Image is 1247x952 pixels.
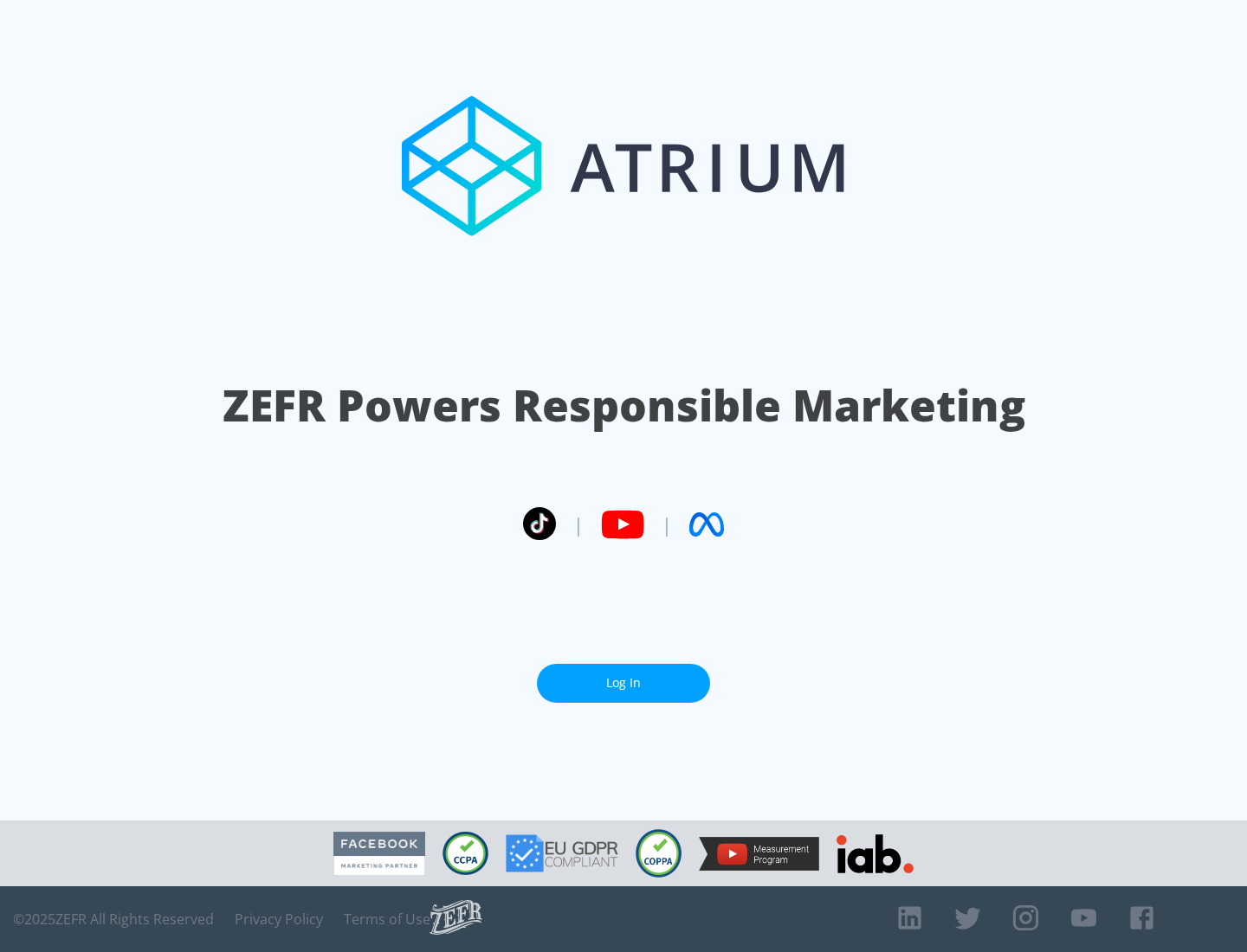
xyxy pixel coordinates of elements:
img: IAB [837,834,914,873]
a: Log In [537,664,710,703]
span: | [573,511,584,537]
img: COPPA Compliant [636,829,682,878]
span: © 2025 ZEFR All Rights Reserved [13,910,214,928]
h1: ZEFR Powers Responsible Marketing [223,376,1025,435]
img: YouTube Measurement Program [699,837,819,871]
img: Facebook Marketing Partner [333,832,425,876]
img: CCPA Compliant [443,832,488,875]
span: | [662,511,672,537]
img: GDPR Compliant [506,834,618,872]
a: Privacy Policy [235,910,323,928]
a: Terms of Use [344,910,430,928]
